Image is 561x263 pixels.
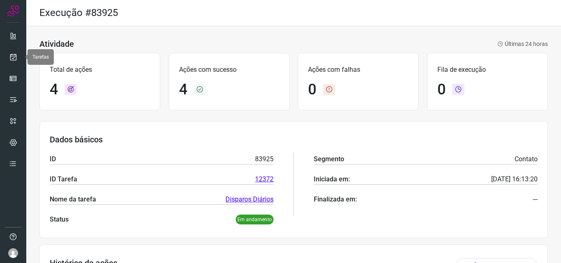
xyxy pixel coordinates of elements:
p: 83925 [255,154,274,164]
span: Tarefas [32,54,49,60]
p: Em andamento [236,215,274,224]
h2: Execução #83925 [39,7,118,19]
p: Contato [515,154,538,164]
p: Segmento [314,154,344,164]
p: ID [50,154,56,164]
img: Logo [7,5,19,17]
p: [DATE] 16:13:20 [491,174,538,184]
p: Finalizada em: [314,194,357,204]
p: Nome da tarefa [50,194,96,204]
a: Disparos Diários [225,194,274,204]
p: Iniciada em: [314,174,350,184]
h3: Atividade [39,39,74,49]
h1: 0 [437,81,446,98]
h1: 4 [50,81,58,98]
h1: 0 [308,81,316,98]
p: Ações com falhas [308,65,408,75]
p: Status [50,215,69,224]
a: 12372 [255,174,274,184]
p: Fila de execução [437,65,538,75]
p: ID Tarefa [50,174,77,184]
p: Ações com sucesso [179,65,279,75]
p: Total de ações [50,65,150,75]
h3: Dados básicos [50,135,538,144]
p: --- [533,194,538,204]
h1: 4 [179,81,187,98]
img: avatar-user-boy.jpg [8,248,18,258]
p: Últimas 24 horas [497,40,548,48]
